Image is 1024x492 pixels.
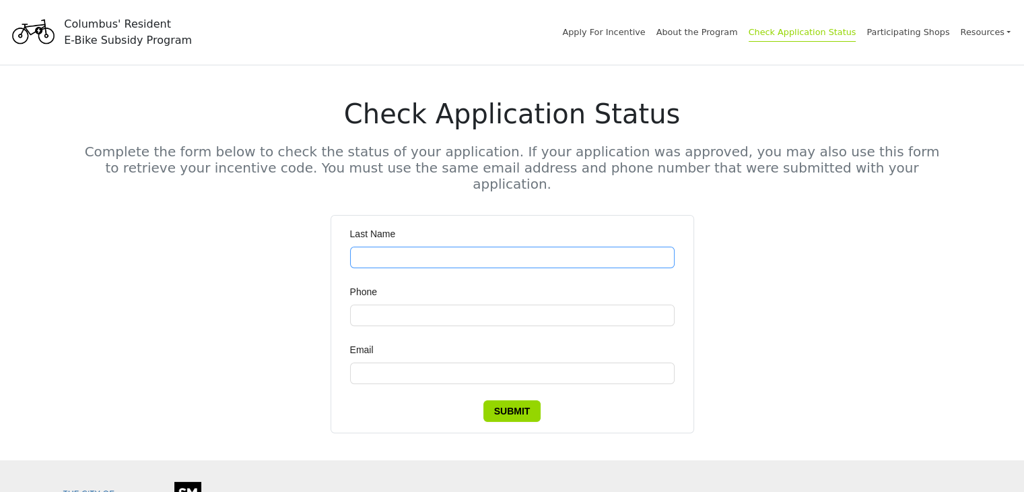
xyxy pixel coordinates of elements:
[866,27,949,37] a: Participating Shops
[960,20,1011,44] a: Resources
[8,9,59,56] img: Program logo
[84,144,941,192] h5: Complete the form below to check the status of your application. If your application was approved...
[350,305,675,326] input: Phone
[483,400,541,422] button: Submit
[562,27,645,37] a: Apply For Incentive
[350,284,386,299] label: Phone
[64,16,192,49] div: Columbus' Resident E-Bike Subsidy Program
[494,404,531,419] span: Submit
[350,342,383,357] label: Email
[350,226,405,241] label: Last Name
[749,27,856,42] a: Check Application Status
[656,27,738,37] a: About the Program
[84,98,941,130] h1: Check Application Status
[350,363,675,384] input: Email
[8,24,192,40] a: Columbus' ResidentE-Bike Subsidy Program
[350,247,675,268] input: Last Name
